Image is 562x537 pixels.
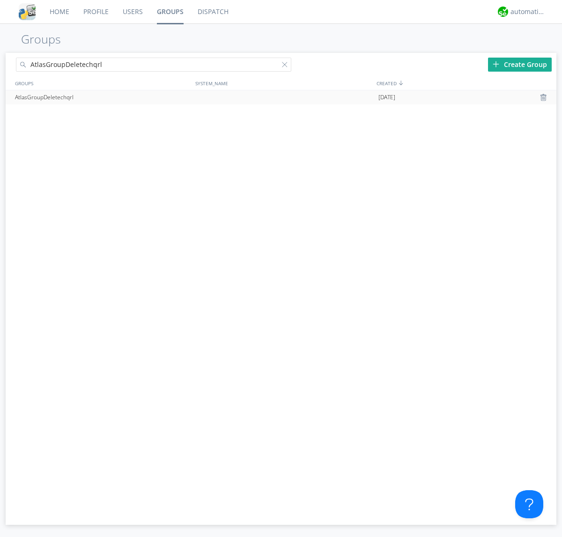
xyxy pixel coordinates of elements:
div: Create Group [488,58,552,72]
div: AtlasGroupDeletechqrl [13,90,193,104]
a: AtlasGroupDeletechqrl[DATE] [6,90,556,104]
img: cddb5a64eb264b2086981ab96f4c1ba7 [19,3,36,20]
img: d2d01cd9b4174d08988066c6d424eccd [498,7,508,17]
iframe: Toggle Customer Support [515,490,543,518]
span: [DATE] [378,90,395,104]
div: SYSTEM_NAME [193,76,374,90]
div: GROUPS [13,76,191,90]
img: plus.svg [493,61,499,67]
div: CREATED [374,76,556,90]
input: Search groups [16,58,291,72]
div: automation+atlas [510,7,546,16]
